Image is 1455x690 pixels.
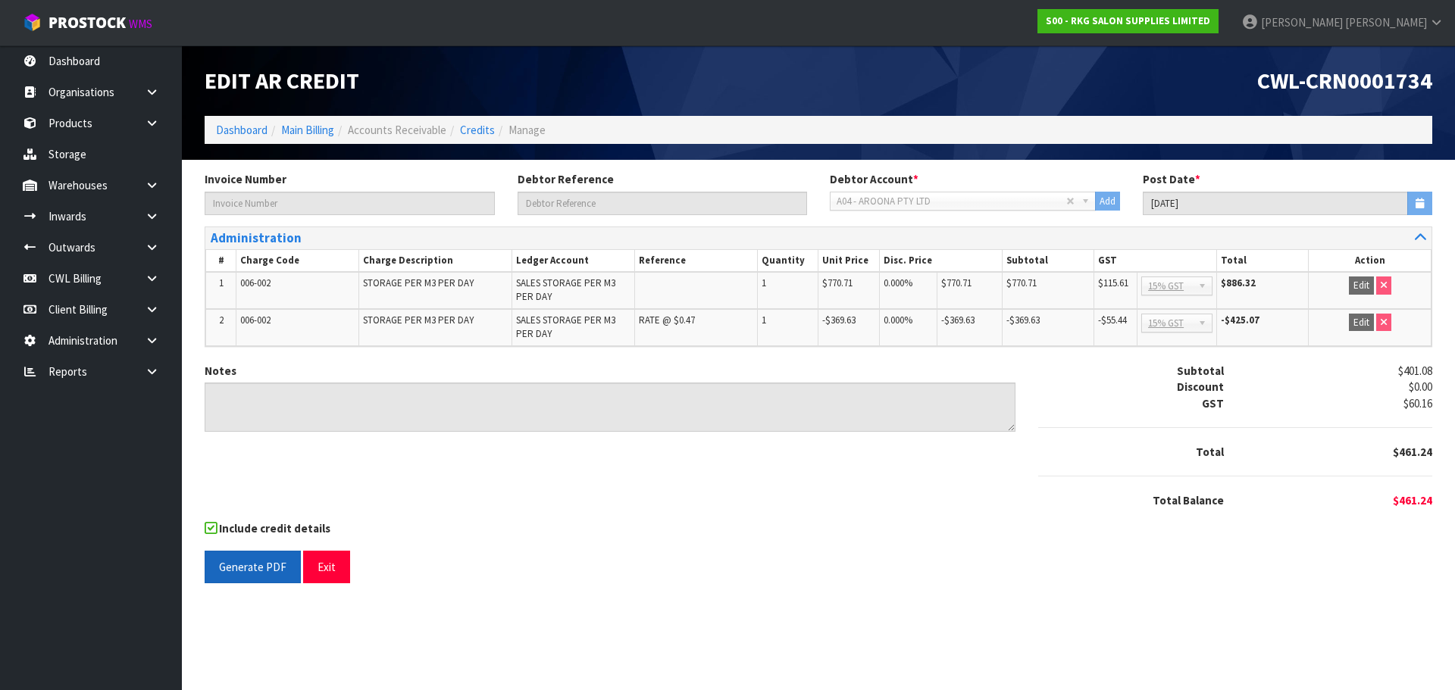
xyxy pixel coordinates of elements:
button: Add [1095,192,1120,211]
span: $461.24 [1393,445,1432,459]
th: Disc. Price [880,249,1003,272]
th: # [206,249,236,272]
span: 2 [219,314,224,326]
span: $461.24 [1393,493,1432,507]
span: 0.000 [884,314,904,326]
span: A04 - AROONA PTY LTD [837,192,1066,211]
span: 1 [762,314,766,326]
button: Edit [1349,314,1374,332]
span: $115.61 [1098,276,1128,289]
strong: S00 - RKG SALON SUPPLIES LIMITED [1046,14,1210,27]
span: $770.71 [822,276,853,289]
span: 006-002 [240,314,271,326]
label: Debtor Account [830,171,918,187]
span: $0.00 [1409,379,1432,394]
span: $770.71 [1006,276,1037,289]
strong: GST [1202,396,1224,411]
span: SALES STORAGE PER M3 PER DAY [516,276,615,303]
a: S00 - RKG SALON SUPPLIES LIMITED [1037,9,1219,33]
span: $770.71 [941,276,972,289]
th: Charge Code [236,249,359,272]
span: Edit AR Credit [205,66,359,95]
th: Charge Description [359,249,512,272]
button: Exit [303,551,350,583]
small: WMS [129,17,152,31]
label: Notes [205,363,236,379]
button: Generate PDF [205,551,301,583]
a: Credits [460,123,495,137]
td: % [880,309,937,345]
a: Main Billing [281,123,334,137]
th: Subtotal [1002,249,1094,272]
th: Action [1309,249,1432,272]
strong: -$425.07 [1221,314,1259,326]
span: 15% GST [1148,314,1192,333]
strong: Subtotal [1177,364,1224,378]
span: STORAGE PER M3 PER DAY [363,314,474,326]
strong: $886.32 [1221,276,1256,289]
strong: Total Balance [1153,493,1224,507]
span: Accounts Receivable [348,123,446,137]
th: Total [1216,249,1308,272]
span: -$369.63 [1006,314,1040,326]
input: Debtor Reference [518,192,808,215]
img: cube-alt.png [23,13,42,32]
span: RATE @ $0.47 [639,314,695,326]
th: Unit Price [818,249,880,272]
span: 1 [762,276,766,289]
th: GST [1094,249,1217,272]
strong: Include credit details [219,521,330,535]
span: [PERSON_NAME] [1345,15,1427,30]
strong: Total [1196,445,1224,459]
span: $60.16 [1403,396,1432,411]
span: STORAGE PER M3 PER DAY [363,276,474,289]
span: -$55.44 [1098,314,1127,326]
span: ProStock [48,13,126,33]
input: Date Posted [1143,192,1409,215]
label: Post Date [1143,171,1200,187]
td: % [880,272,937,309]
span: -$369.63 [941,314,975,326]
span: [PERSON_NAME] [1261,15,1343,30]
a: Administration [211,231,1426,245]
span: 1 [219,276,224,289]
th: Reference [634,249,757,272]
span: Manage [508,123,546,137]
span: SALES STORAGE PER M3 PER DAY [516,314,615,340]
input: Invoice Number [205,192,495,215]
h3: Administration [211,231,807,245]
label: Invoice Number [205,171,286,187]
span: 0.000 [884,276,904,289]
th: Quantity [757,249,818,272]
th: Ledger Account [512,249,635,272]
span: CWL-CRN0001734 [1257,66,1432,95]
span: -$369.63 [822,314,856,326]
strong: Discount [1177,379,1224,394]
span: 006-002 [240,276,271,289]
button: Edit [1349,276,1374,295]
span: $401.08 [1398,364,1432,378]
label: Debtor Reference [518,171,614,187]
span: 15% GST [1148,277,1192,295]
a: Dashboard [216,123,268,137]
